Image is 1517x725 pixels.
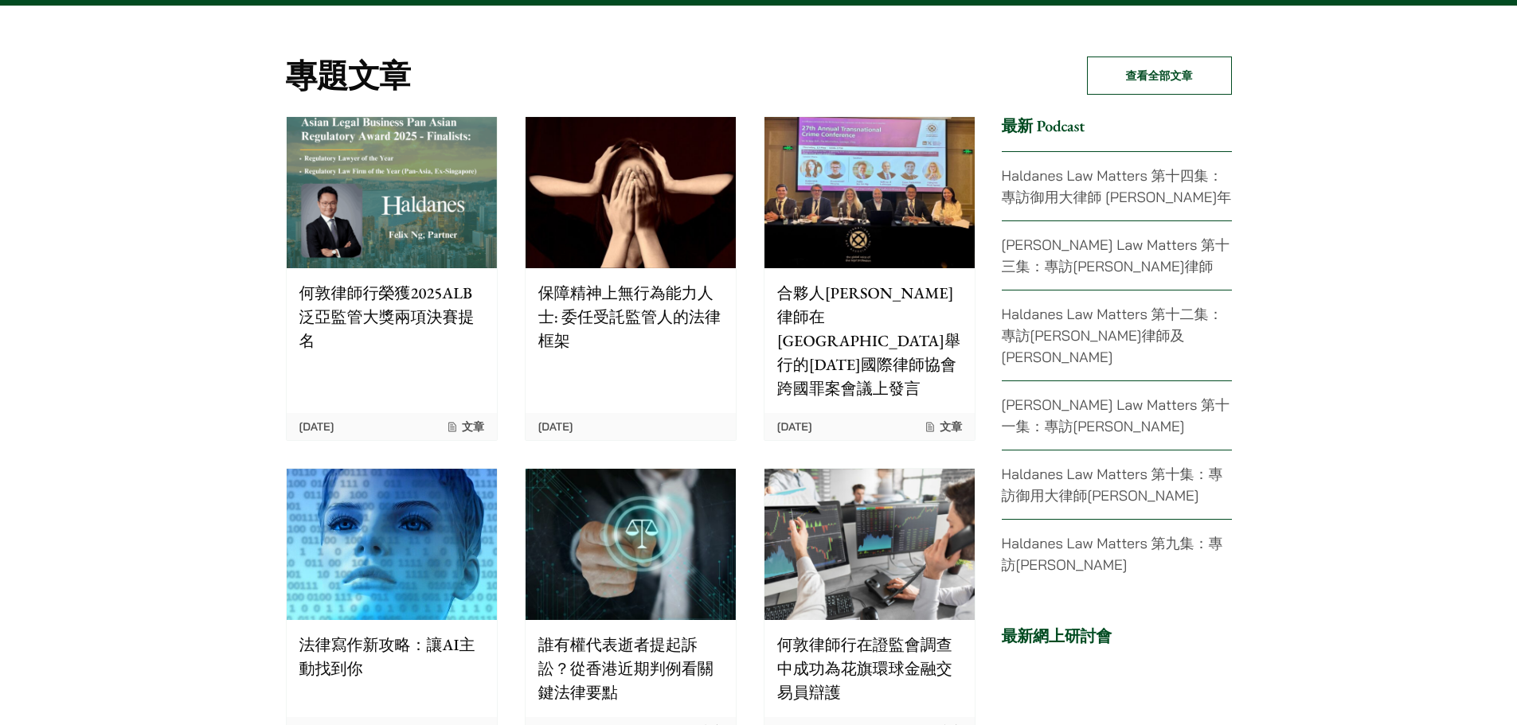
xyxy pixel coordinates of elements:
a: 查看全部文章 [1087,57,1232,95]
a: [PERSON_NAME] Law Matters 第十三集：專訪[PERSON_NAME]律師 [1002,236,1230,275]
a: Haldanes Law Matters 第九集：專訪[PERSON_NAME] [1002,534,1223,574]
a: Haldanes Law Matters 第十集：專訪御用大律師[PERSON_NAME] [1002,465,1223,505]
a: 合夥人[PERSON_NAME]律師在[GEOGRAPHIC_DATA]舉行的[DATE]國際律師協會跨國罪案會議上發言 [DATE] 文章 [764,116,975,441]
a: 保障精神上無行為能力人士: 委任受託監管人的法律框架 [DATE] [525,116,737,441]
a: 何敦律師行榮獲2025ALB泛亞監管大獎兩項決賽提名 [DATE] 文章 [286,116,498,441]
p: 合夥人[PERSON_NAME]律師在[GEOGRAPHIC_DATA]舉行的[DATE]國際律師協會跨國罪案會議上發言 [777,281,962,400]
span: 文章 [924,419,962,434]
p: 法律寫作新攻略：讓AI主動找到你 [299,633,484,680]
a: Haldanes Law Matters 第十四集：專訪御用大律師 [PERSON_NAME]年 [1002,166,1232,206]
h3: 最新 Podcast [1002,116,1232,135]
p: 何敦律師行在證監會調查中成功為花旗環球金融交易員辯護 [777,633,962,704]
time: [DATE] [538,419,573,434]
time: [DATE] [299,419,334,434]
a: [PERSON_NAME] Law Matters 第十一集：專訪[PERSON_NAME] [1002,396,1230,435]
span: 文章 [446,419,484,434]
h2: 專題文章 [286,57,792,95]
h3: 最新網上研討會 [1002,626,1232,645]
a: Haldanes Law Matters 第十二集：專訪[PERSON_NAME]律師及[PERSON_NAME] [1002,305,1223,366]
p: 何敦律師行榮獲2025ALB泛亞監管大獎兩項決賽提名 [299,281,484,353]
p: 保障精神上無行為能力人士: 委任受託監管人的法律框架 [538,281,723,353]
p: 誰有權代表逝者提起訴訟？從香港近期判例看關鍵法律要點 [538,633,723,704]
time: [DATE] [777,419,812,434]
